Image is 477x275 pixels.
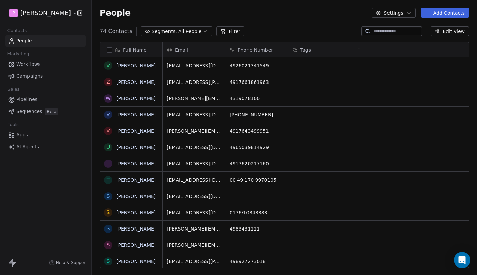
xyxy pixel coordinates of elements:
[167,79,221,86] span: [EMAIL_ADDRESS][PERSON_NAME][DOMAIN_NAME]
[4,49,32,59] span: Marketing
[16,73,43,80] span: Campaigns
[167,144,221,151] span: [EMAIL_ADDRESS][DOMAIN_NAME][PERSON_NAME]
[106,111,110,118] div: V
[8,7,72,19] button: P[PERSON_NAME]
[12,10,15,16] span: P
[106,62,110,69] div: V
[421,8,469,18] button: Add Contacts
[20,8,71,17] span: [PERSON_NAME]
[167,242,221,249] span: [PERSON_NAME][EMAIL_ADDRESS][DOMAIN_NAME]
[107,192,110,200] div: S
[16,143,39,150] span: AI Agents
[106,78,110,86] div: Z
[116,210,156,215] a: [PERSON_NAME]
[167,111,221,118] span: [EMAIL_ADDRESS][DOMAIN_NAME]
[372,8,415,18] button: Settings
[107,176,110,183] div: T
[5,35,86,47] a: People
[230,177,284,183] span: 00 49 170 9970105
[5,59,86,70] a: Workflows
[225,42,288,57] div: Phone Number
[106,144,110,151] div: U
[230,225,284,232] span: 4983431221
[56,260,87,265] span: Help & Support
[16,61,41,68] span: Workflows
[5,71,86,82] a: Campaigns
[230,144,284,151] span: 4965039814929
[167,62,221,69] span: [EMAIL_ADDRESS][DOMAIN_NAME]
[123,47,147,53] span: Full Name
[230,95,284,102] span: 4319078100
[300,47,311,53] span: Tags
[107,225,110,232] div: S
[230,160,284,167] span: 4917620217160
[45,108,58,115] span: Beta
[49,260,87,265] a: Help & Support
[116,79,156,85] a: [PERSON_NAME]
[106,95,111,102] div: W
[116,226,156,232] a: [PERSON_NAME]
[116,96,156,101] a: [PERSON_NAME]
[5,84,22,94] span: Sales
[16,108,42,115] span: Sequences
[107,160,110,167] div: T
[107,241,110,249] div: S
[288,42,351,57] div: Tags
[116,194,156,199] a: [PERSON_NAME]
[116,145,156,150] a: [PERSON_NAME]
[163,42,225,57] div: Email
[238,47,273,53] span: Phone Number
[116,112,156,117] a: [PERSON_NAME]
[175,47,188,53] span: Email
[152,28,177,35] span: Segments:
[167,128,221,134] span: [PERSON_NAME][EMAIL_ADDRESS][DOMAIN_NAME]
[116,63,156,68] a: [PERSON_NAME]
[167,225,221,232] span: [PERSON_NAME][EMAIL_ADDRESS][DOMAIN_NAME]
[230,79,284,86] span: 4917661861963
[5,106,86,117] a: SequencesBeta
[230,258,284,265] span: 498927273018
[16,37,32,44] span: People
[167,95,221,102] span: [PERSON_NAME][EMAIL_ADDRESS][DOMAIN_NAME]
[5,120,21,130] span: Tools
[167,177,221,183] span: [EMAIL_ADDRESS][DOMAIN_NAME]
[431,26,469,36] button: Edit View
[167,209,221,216] span: [EMAIL_ADDRESS][DOMAIN_NAME]
[116,128,156,134] a: [PERSON_NAME]
[5,94,86,105] a: Pipelines
[116,259,156,264] a: [PERSON_NAME]
[230,62,284,69] span: 4926021341549
[116,177,156,183] a: [PERSON_NAME]
[100,8,131,18] span: People
[107,258,110,265] div: S
[107,209,110,216] div: S
[4,25,30,36] span: Contacts
[230,128,284,134] span: 4917643499951
[230,209,284,216] span: 0176/10343383
[100,42,162,57] div: Full Name
[100,57,163,268] div: grid
[167,258,221,265] span: [EMAIL_ADDRESS][PERSON_NAME][DOMAIN_NAME]
[16,131,28,139] span: Apps
[178,28,201,35] span: All People
[100,27,132,35] span: 74 Contacts
[163,57,469,268] div: grid
[5,141,86,152] a: AI Agents
[116,242,156,248] a: [PERSON_NAME]
[167,193,221,200] span: [EMAIL_ADDRESS][DOMAIN_NAME]
[230,111,284,118] span: [PHONE_NUMBER]
[116,161,156,166] a: [PERSON_NAME]
[454,252,470,268] div: Open Intercom Messenger
[167,160,221,167] span: [EMAIL_ADDRESS][DOMAIN_NAME]
[5,129,86,141] a: Apps
[106,127,110,134] div: V
[216,26,244,36] button: Filter
[16,96,37,103] span: Pipelines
